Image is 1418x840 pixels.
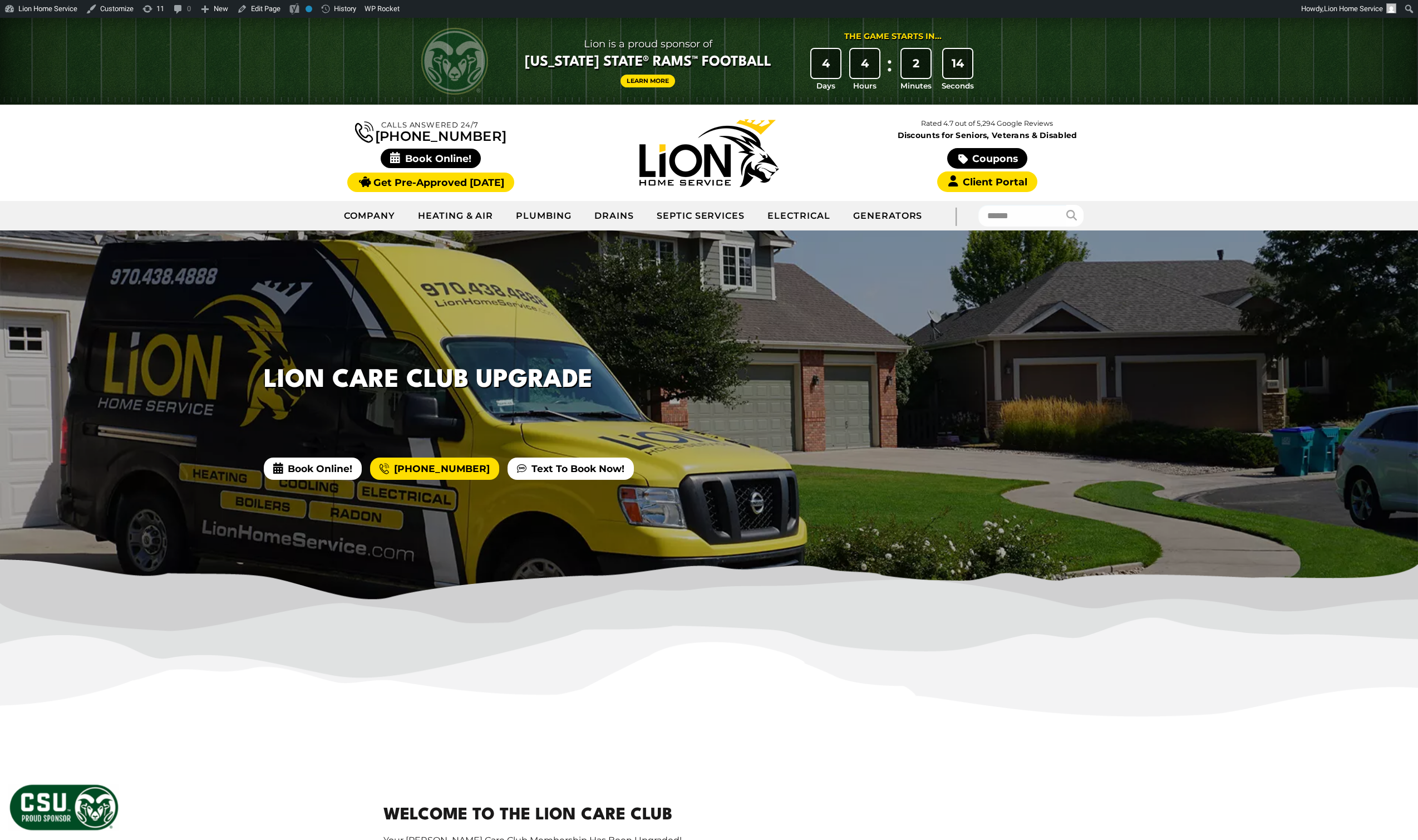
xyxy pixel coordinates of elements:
[850,49,879,78] div: 4
[264,458,362,480] span: Book Online!
[347,173,514,192] a: Get Pre-Approved [DATE]
[381,149,481,168] span: Book Online!
[421,28,488,95] img: CSU Rams logo
[525,53,771,72] span: [US_STATE] State® Rams™ Football
[8,783,120,832] img: CSU Sponsor Badge
[850,131,1124,139] span: Discounts for Seniors, Veterans & Disabled
[306,6,312,12] div: No index
[333,202,407,230] a: Company
[942,80,974,91] span: Seconds
[853,80,877,91] span: Hours
[355,119,506,143] a: [PHONE_NUMBER]
[902,49,930,78] div: 2
[407,202,505,230] a: Heating & Air
[884,49,895,92] div: :
[947,148,1027,169] a: Coupons
[1324,4,1383,13] span: Lion Home Service
[811,49,840,78] div: 4
[756,202,842,230] a: Electrical
[943,49,972,78] div: 14
[505,202,583,230] a: Plumbing
[508,458,634,480] a: Text To Book Now!
[639,119,779,187] img: Lion Home Service
[621,75,675,87] a: Learn More
[842,202,934,230] a: Generators
[646,202,756,230] a: Septic Services
[525,35,771,53] span: Lion is a proud sponsor of
[264,362,593,399] h1: Lion Care Club Upgrade
[383,803,1035,828] h2: Welcome to the Lion Care Club
[816,80,835,91] span: Days
[848,117,1126,130] p: Rated 4.7 out of 5,294 Google Reviews
[583,202,646,230] a: Drains
[370,458,499,480] a: [PHONE_NUMBER]
[900,80,932,91] span: Minutes
[937,171,1037,192] a: Client Portal
[844,31,942,43] div: The Game Starts in...
[933,201,978,230] div: |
